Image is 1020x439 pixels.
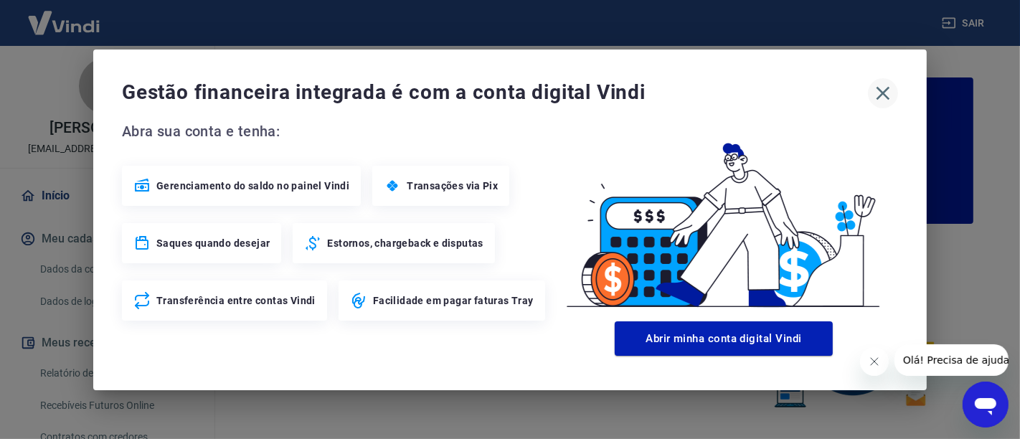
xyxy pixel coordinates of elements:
[9,10,121,22] span: Olá! Precisa de ajuda?
[156,179,349,193] span: Gerenciamento do saldo no painel Vindi
[156,236,270,250] span: Saques quando desejar
[894,344,1009,376] iframe: Mensagem da empresa
[373,293,534,308] span: Facilidade em pagar faturas Tray
[963,382,1009,428] iframe: Botão para abrir a janela de mensagens
[122,78,868,107] span: Gestão financeira integrada é com a conta digital Vindi
[327,236,483,250] span: Estornos, chargeback e disputas
[407,179,498,193] span: Transações via Pix
[156,293,316,308] span: Transferência entre contas Vindi
[860,347,889,376] iframe: Fechar mensagem
[549,120,898,316] img: Good Billing
[122,120,549,143] span: Abra sua conta e tenha:
[615,321,833,356] button: Abrir minha conta digital Vindi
